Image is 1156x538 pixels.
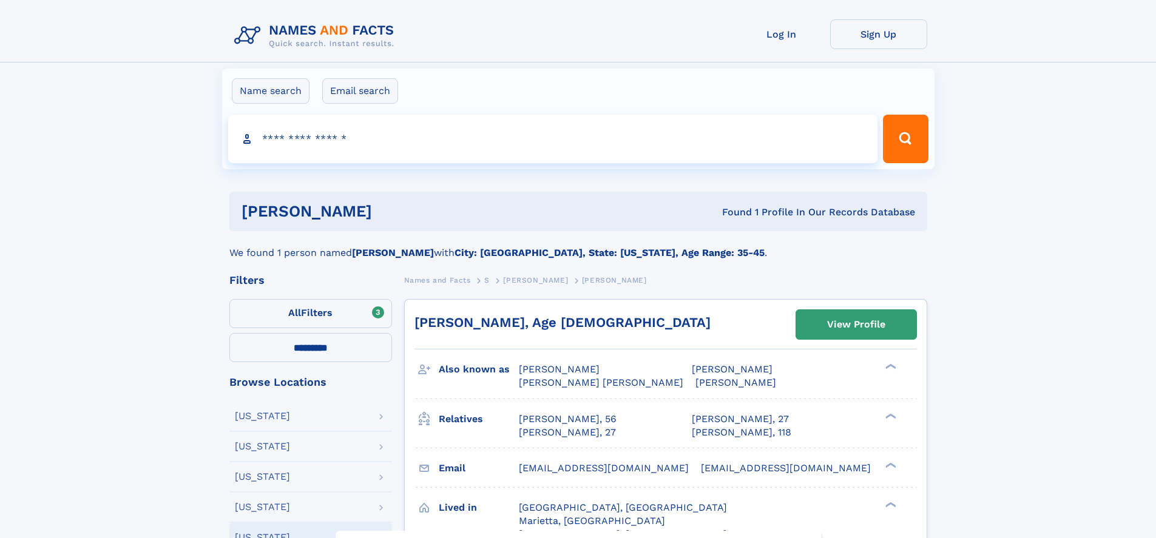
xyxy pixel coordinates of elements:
[229,377,392,388] div: Browse Locations
[484,276,490,284] span: S
[414,315,711,330] a: [PERSON_NAME], Age [DEMOGRAPHIC_DATA]
[235,502,290,512] div: [US_STATE]
[503,272,568,287] a: [PERSON_NAME]
[830,19,927,49] a: Sign Up
[733,19,830,49] a: Log In
[796,310,916,339] a: View Profile
[439,458,519,479] h3: Email
[519,412,617,426] a: [PERSON_NAME], 56
[519,515,665,526] span: Marietta, [GEOGRAPHIC_DATA]
[229,299,392,328] label: Filters
[228,115,878,163] input: search input
[439,497,519,518] h3: Lived in
[235,411,290,421] div: [US_STATE]
[695,377,776,388] span: [PERSON_NAME]
[519,426,616,439] a: [PERSON_NAME], 27
[883,115,928,163] button: Search Button
[352,247,434,258] b: [PERSON_NAME]
[547,206,915,219] div: Found 1 Profile In Our Records Database
[229,19,404,52] img: Logo Names and Facts
[322,78,398,104] label: Email search
[519,363,600,375] span: [PERSON_NAME]
[242,204,547,219] h1: [PERSON_NAME]
[882,461,897,469] div: ❯
[882,363,897,371] div: ❯
[235,442,290,451] div: [US_STATE]
[404,272,471,287] a: Names and Facts
[439,359,519,380] h3: Also known as
[692,426,791,439] a: [PERSON_NAME], 118
[519,462,689,474] span: [EMAIL_ADDRESS][DOMAIN_NAME]
[503,276,568,284] span: [PERSON_NAME]
[582,276,647,284] span: [PERSON_NAME]
[692,363,772,375] span: [PERSON_NAME]
[229,275,392,286] div: Filters
[519,502,727,513] span: [GEOGRAPHIC_DATA], [GEOGRAPHIC_DATA]
[235,472,290,482] div: [US_STATE]
[701,462,871,474] span: [EMAIL_ADDRESS][DOMAIN_NAME]
[229,231,927,260] div: We found 1 person named with .
[232,78,309,104] label: Name search
[882,500,897,508] div: ❯
[439,409,519,429] h3: Relatives
[455,247,765,258] b: City: [GEOGRAPHIC_DATA], State: [US_STATE], Age Range: 35-45
[692,412,789,426] a: [PERSON_NAME], 27
[827,311,885,338] div: View Profile
[882,412,897,420] div: ❯
[484,272,490,287] a: S
[288,307,301,318] span: All
[519,377,683,388] span: [PERSON_NAME] [PERSON_NAME]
